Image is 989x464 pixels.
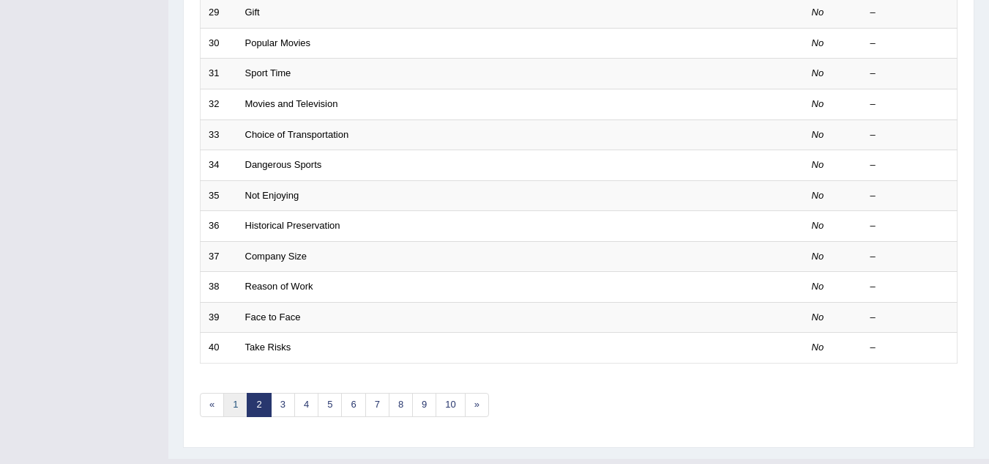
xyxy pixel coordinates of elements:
em: No [812,342,824,353]
div: – [870,128,949,142]
div: – [870,37,949,51]
a: Face to Face [245,312,301,323]
a: 9 [412,393,436,417]
a: 5 [318,393,342,417]
em: No [812,159,824,170]
div: – [870,341,949,355]
td: 36 [201,211,237,242]
a: 4 [294,393,318,417]
div: – [870,97,949,111]
a: 8 [389,393,413,417]
a: 6 [341,393,365,417]
td: 31 [201,59,237,89]
em: No [812,67,824,78]
td: 34 [201,150,237,181]
em: No [812,220,824,231]
a: Company Size [245,251,307,262]
div: – [870,311,949,325]
a: Gift [245,7,260,18]
em: No [812,7,824,18]
a: 2 [247,393,271,417]
a: Sport Time [245,67,291,78]
a: Movies and Television [245,98,338,109]
a: Popular Movies [245,37,311,48]
a: Reason of Work [245,281,313,292]
td: 37 [201,241,237,272]
td: 39 [201,302,237,333]
div: – [870,189,949,203]
td: 35 [201,180,237,211]
div: – [870,158,949,172]
a: 3 [271,393,295,417]
td: 40 [201,333,237,364]
div: – [870,280,949,294]
a: Take Risks [245,342,291,353]
em: No [812,312,824,323]
div: – [870,6,949,20]
a: 1 [223,393,247,417]
a: Not Enjoying [245,190,299,201]
a: » [465,393,489,417]
em: No [812,251,824,262]
a: Historical Preservation [245,220,340,231]
div: – [870,219,949,233]
td: 32 [201,89,237,119]
em: No [812,37,824,48]
em: No [812,281,824,292]
div: – [870,67,949,81]
a: Dangerous Sports [245,159,322,170]
td: 30 [201,28,237,59]
em: No [812,98,824,109]
a: Choice of Transportation [245,129,349,140]
a: 7 [365,393,389,417]
td: 38 [201,272,237,303]
td: 33 [201,119,237,150]
a: « [200,393,224,417]
em: No [812,190,824,201]
div: – [870,250,949,264]
em: No [812,129,824,140]
a: 10 [436,393,465,417]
